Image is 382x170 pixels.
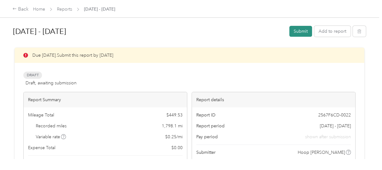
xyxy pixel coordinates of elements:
span: Submitter [196,149,216,156]
span: Pay period [196,134,218,140]
div: Report Summary [24,92,187,107]
button: Add to report [314,26,351,37]
span: Hoop [PERSON_NAME] [298,149,345,156]
span: Variable rate [36,134,66,140]
button: Submit [289,26,312,37]
h1: Sep 1 - 30, 2025 [13,24,285,39]
a: Home [33,7,45,12]
span: $ 0.25 / mi [165,134,183,140]
span: Mileage Total [28,112,54,118]
span: Report ID [196,112,216,118]
span: shown after submission [305,134,351,140]
span: 1,798.1 mi [162,123,183,129]
span: $ 0.00 [171,144,183,151]
a: Reports [57,7,72,12]
div: Due [DATE]. Submit this report by [DATE] [15,48,364,63]
span: Draft [23,72,42,79]
span: Draft, awaiting submission [26,80,77,86]
div: Back [12,6,29,13]
span: 2567F6CD-0022 [318,112,351,118]
span: [DATE] - [DATE] [320,123,351,129]
span: Report period [196,123,225,129]
span: [DATE] - [DATE] [84,6,115,12]
span: Expense Total [28,144,55,151]
div: Report details [192,92,355,107]
span: Recorded miles [36,123,67,129]
span: $ 449.53 [166,112,183,118]
iframe: Everlance-gr Chat Button Frame [347,135,382,170]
